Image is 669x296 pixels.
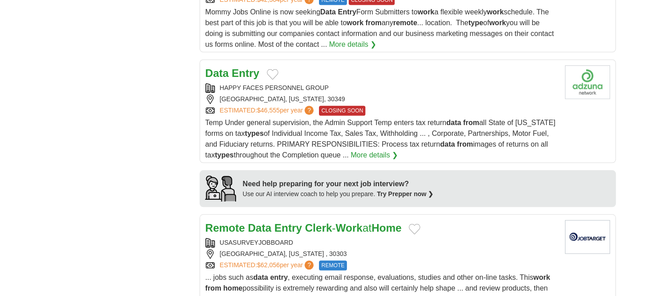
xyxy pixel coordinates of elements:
[336,222,363,234] strong: Work
[365,19,382,27] strong: from
[270,274,288,281] strong: entry
[338,8,356,16] strong: Entry
[565,65,610,99] img: Company logo
[469,19,483,27] strong: type
[320,8,336,16] strong: Data
[215,151,234,159] strong: types
[329,39,376,50] a: More details ❯
[440,140,455,148] strong: data
[248,222,271,234] strong: Data
[418,8,434,16] strong: work
[205,222,402,234] a: Remote Data Entry Clerk-WorkatHome
[223,284,243,292] strong: home
[267,69,278,80] button: Add to favorite jobs
[409,224,420,234] button: Add to favorite jobs
[232,67,259,79] strong: Entry
[319,260,346,270] span: REMOTE
[305,106,314,115] span: ?
[243,179,434,189] div: Need help preparing for your next job interview?
[319,106,365,116] span: CLOSING SOON
[305,222,332,234] strong: Clerk
[393,19,417,27] strong: remote
[220,260,316,270] a: ESTIMATED:$62,056per year?
[533,274,550,281] strong: work
[457,140,473,148] strong: from
[489,19,506,27] strong: work
[205,222,245,234] strong: Remote
[205,94,558,104] div: [GEOGRAPHIC_DATA], [US_STATE], 30349
[565,220,610,254] img: Company logo
[446,119,461,126] strong: data
[220,106,316,116] a: ESTIMATED:$46,555per year?
[257,261,280,269] span: $62,056
[205,284,222,292] strong: from
[205,238,558,247] div: USASURVEYJOBBOARD
[346,19,363,27] strong: work
[372,222,402,234] strong: Home
[205,83,558,93] div: HAPPY FACES PERSONNEL GROUP
[205,249,558,259] div: [GEOGRAPHIC_DATA], [US_STATE] , 30303
[243,189,434,199] div: Use our AI interview coach to help you prepare.
[274,222,302,234] strong: Entry
[205,67,229,79] strong: Data
[205,8,554,48] span: Mommy Jobs Online is now seeking Form Submitters to a flexible weekly schedule. The best part of ...
[305,260,314,269] span: ?
[253,274,268,281] strong: data
[463,119,479,126] strong: from
[377,190,434,197] a: Try Prepper now ❯
[205,119,555,159] span: Temp Under general supervision, the Admin Support Temp enters tax return all State of [US_STATE] ...
[257,107,280,114] span: $46,555
[350,150,398,161] a: More details ❯
[205,67,259,79] a: Data Entry
[487,8,504,16] strong: work
[245,130,264,137] strong: types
